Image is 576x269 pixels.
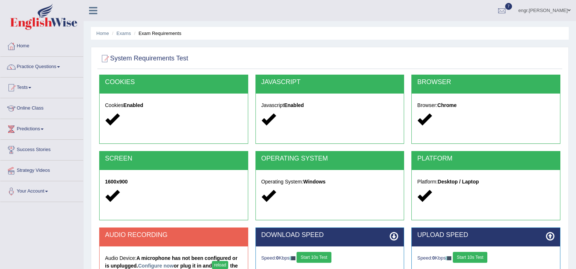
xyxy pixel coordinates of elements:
a: Strategy Videos [0,161,83,179]
h5: Operating System: [261,179,399,185]
li: Exam Requirements [132,30,181,37]
h5: Platform: [417,179,555,185]
h2: BROWSER [417,79,555,86]
strong: Enabled [124,102,143,108]
h5: Browser: [417,103,555,108]
img: ajax-loader-fb-connection.gif [446,256,451,260]
h5: Cookies [105,103,242,108]
a: Online Class [0,98,83,116]
strong: Enabled [284,102,304,108]
div: Speed: Kbps [261,252,399,265]
div: Speed: Kbps [417,252,555,265]
span: 7 [505,3,512,10]
a: Success Stories [0,140,83,158]
a: Configure now [138,263,174,269]
button: Start 10s Test [453,252,487,263]
img: ajax-loader-fb-connection.gif [290,256,295,260]
a: Your Account [0,181,83,199]
strong: Chrome [438,102,457,108]
a: Home [0,36,83,54]
strong: Windows [303,179,326,185]
a: Predictions [0,119,83,137]
button: Start 10s Test [297,252,331,263]
h2: COOKIES [105,79,242,86]
a: Exams [117,31,131,36]
h2: JAVASCRIPT [261,79,399,86]
button: reload [212,261,228,269]
h5: Javascript [261,103,399,108]
h2: AUDIO RECORDING [105,232,242,239]
h2: OPERATING SYSTEM [261,155,399,162]
strong: Desktop / Laptop [438,179,479,185]
h2: SCREEN [105,155,242,162]
strong: 0 [432,255,435,261]
h2: PLATFORM [417,155,555,162]
a: Tests [0,78,83,96]
h2: System Requirements Test [99,53,188,64]
strong: 0 [276,255,279,261]
h2: DOWNLOAD SPEED [261,232,399,239]
a: Home [96,31,109,36]
strong: 1600x900 [105,179,128,185]
a: Practice Questions [0,57,83,75]
h2: UPLOAD SPEED [417,232,555,239]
